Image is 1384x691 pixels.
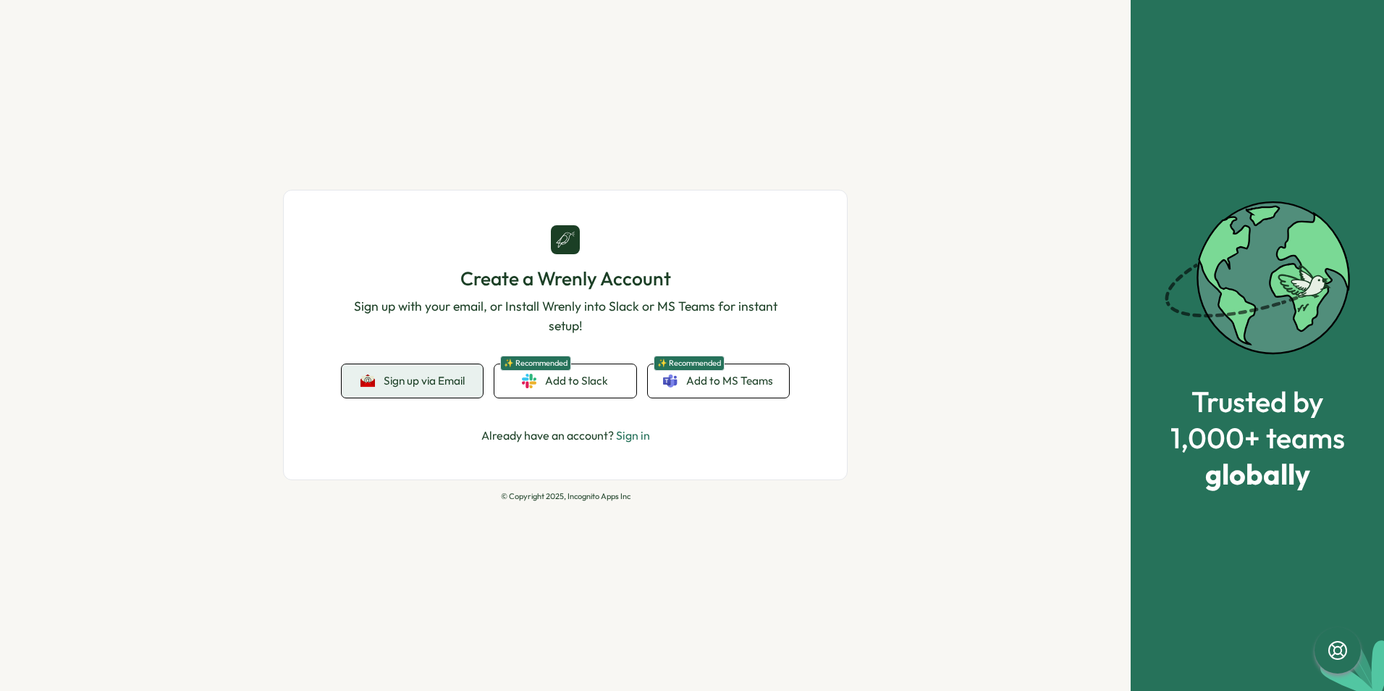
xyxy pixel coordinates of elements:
[686,373,773,389] span: Add to MS Teams
[384,374,465,388] span: Sign up via Email
[342,297,789,335] p: Sign up with your email, or Install Wrenly into Slack or MS Teams for instant setup!
[481,427,650,445] p: Already have an account?
[342,364,483,398] button: Sign up via Email
[342,266,789,291] h1: Create a Wrenly Account
[500,356,571,371] span: ✨ Recommended
[494,364,636,398] a: ✨ RecommendedAdd to Slack
[1170,422,1345,453] span: 1,000+ teams
[1170,385,1345,417] span: Trusted by
[1170,458,1345,490] span: globally
[283,492,848,501] p: © Copyright 2025, Incognito Apps Inc
[648,364,789,398] a: ✨ RecommendedAdd to MS Teams
[545,373,608,389] span: Add to Slack
[616,428,650,443] a: Sign in
[654,356,725,371] span: ✨ Recommended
